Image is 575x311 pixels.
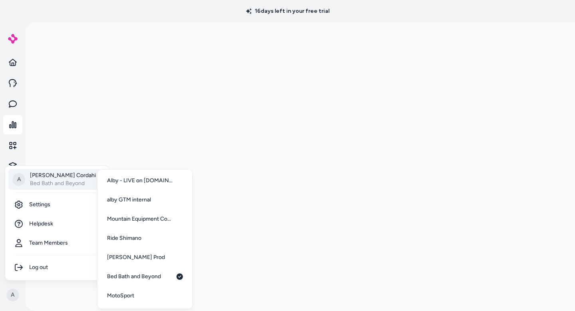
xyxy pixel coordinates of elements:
[107,215,172,223] span: Mountain Equipment Company
[8,195,106,214] a: Settings
[107,292,134,300] span: MotoSport
[8,233,106,253] a: Team Members
[30,179,96,187] p: Bed Bath and Beyond
[107,177,173,185] span: Alby - LIVE on [DOMAIN_NAME]
[107,273,161,281] span: Bed Bath and Beyond
[29,220,53,228] span: Helpdesk
[8,258,106,277] div: Log out
[107,253,165,261] span: [PERSON_NAME] Prod
[12,173,25,186] span: A
[107,234,141,242] span: Ride Shimano
[107,196,151,204] span: alby GTM internal
[30,171,96,179] p: [PERSON_NAME] Cordahi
